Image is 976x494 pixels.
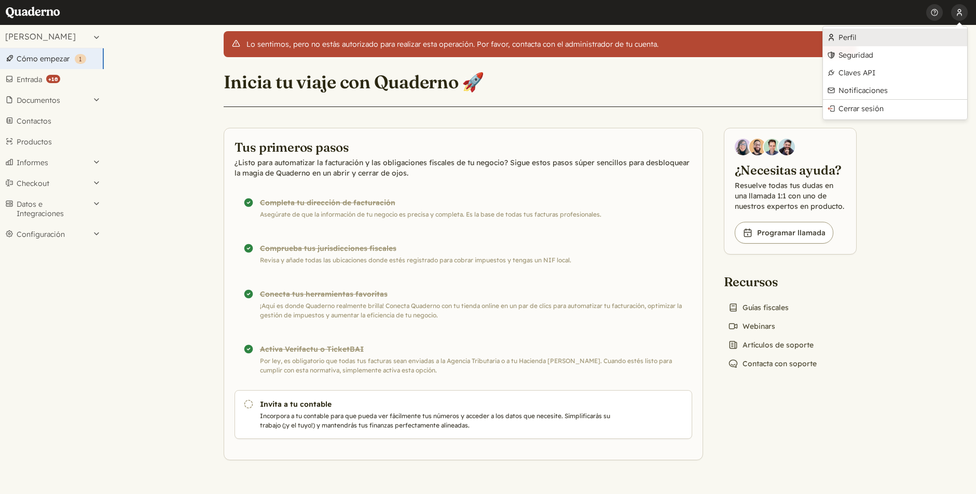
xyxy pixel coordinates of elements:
[235,139,692,155] h2: Tus primeros pasos
[735,162,846,178] h2: ¿Necesitas ayuda?
[823,82,967,99] a: Notificaciones
[260,399,614,409] h3: Invita a tu contable
[823,64,967,82] a: Claves API
[235,390,692,439] a: Invita a tu contable Incorpora a tu contable para que pueda ver fácilmente tus números y acceder ...
[823,29,967,46] a: Perfil
[735,222,833,244] a: Programar llamada
[46,75,60,83] strong: +10
[224,71,485,94] h1: Inicia tu viaje con Quaderno 🚀
[823,46,967,64] a: Seguridad
[735,180,846,211] p: Resuelve todas tus dudas en una llamada 1:1 con uno de nuestros expertos en producto.
[724,319,779,333] a: Webinars
[235,157,692,178] p: ¿Listo para automatizar la facturación y las obligaciones fiscales de tu negocio? Sigue estos pas...
[749,139,766,155] img: Jairo Fumero, Account Executive at Quaderno
[724,300,793,315] a: Guías fiscales
[724,356,821,371] a: Contacta con soporte
[735,139,751,155] img: Diana Carrasco, Account Executive at Quaderno
[764,139,780,155] img: Ivo Oltmans, Business Developer at Quaderno
[823,100,967,117] a: Cerrar sesión
[724,273,821,290] h2: Recursos
[724,338,818,352] a: Artículos de soporte
[260,411,614,430] p: Incorpora a tu contable para que pueda ver fácilmente tus números y acceder a los datos que neces...
[79,55,82,63] span: 1
[246,39,832,49] div: Lo sentimos, pero no estás autorizado para realizar esta operación. Por favor, contacta con el ad...
[778,139,795,155] img: Javier Rubio, DevRel at Quaderno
